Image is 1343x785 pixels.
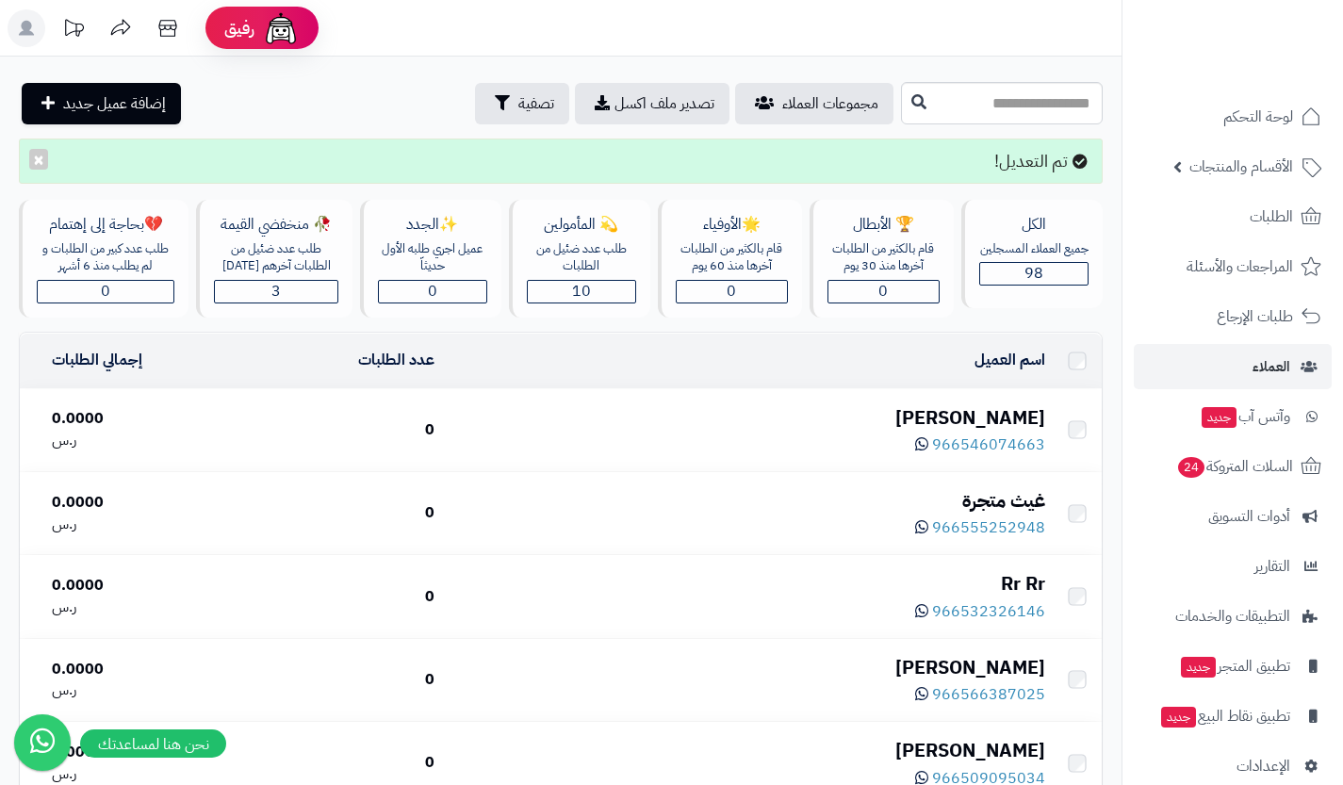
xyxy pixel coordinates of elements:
div: 0.0000 [52,659,205,680]
div: قام بالكثير من الطلبات آخرها منذ 60 يوم [676,240,788,275]
div: 0 [220,752,434,774]
a: إضافة عميل جديد [22,83,181,124]
span: طلبات الإرجاع [1217,303,1293,330]
span: 966546074663 [932,433,1045,456]
span: مجموعات العملاء [782,92,878,115]
div: الكل [979,214,1089,236]
span: جديد [1161,707,1196,728]
a: التقارير [1134,544,1332,589]
span: المراجعات والأسئلة [1187,253,1293,280]
span: 0 [428,280,437,303]
span: تصفية [518,92,554,115]
button: × [29,149,48,170]
span: جديد [1181,657,1216,678]
span: السلات المتروكة [1176,453,1293,480]
a: 966546074663 [915,433,1045,456]
div: تم التعديل! [19,139,1103,184]
div: 🏆 الأبطال [827,214,940,236]
a: ✨الجددعميل اجري طلبه الأول حديثاّ0 [356,200,505,318]
div: طلب عدد ضئيل من الطلبات آخرهم [DATE] [214,240,337,275]
a: 966555252948 [915,516,1045,539]
span: الإعدادات [1237,753,1290,779]
a: 966532326146 [915,600,1045,623]
span: تطبيق نقاط البيع [1159,703,1290,729]
span: وآتس آب [1200,403,1290,430]
span: أدوات التسويق [1208,503,1290,530]
span: 98 [1024,262,1043,285]
span: 3 [271,280,281,303]
span: رفيق [224,17,254,40]
div: 0.0000 [52,408,205,430]
span: 24 [1178,457,1204,478]
a: الكلجميع العملاء المسجلين98 [958,200,1106,318]
div: 💫 المأمولين [527,214,636,236]
div: [PERSON_NAME] [450,404,1045,432]
img: ai-face.png [262,9,300,47]
a: تصدير ملف اكسل [575,83,729,124]
span: العملاء [1253,353,1290,380]
div: جميع العملاء المسجلين [979,240,1089,258]
span: الأقسام والمنتجات [1189,154,1293,180]
span: التقارير [1254,553,1290,580]
img: logo-2.png [1215,50,1325,90]
a: طلبات الإرجاع [1134,294,1332,339]
div: قام بالكثير من الطلبات آخرها منذ 30 يوم [827,240,940,275]
span: إضافة عميل جديد [63,92,166,115]
a: عدد الطلبات [358,349,434,371]
span: 0 [727,280,736,303]
span: لوحة التحكم [1223,104,1293,130]
div: ر.س [52,514,205,535]
a: 💔بحاجة إلى إهتمامطلب عدد كبير من الطلبات و لم يطلب منذ 6 أشهر0 [15,200,192,318]
div: عميل اجري طلبه الأول حديثاّ [378,240,487,275]
a: الطلبات [1134,194,1332,239]
a: 🏆 الأبطالقام بالكثير من الطلبات آخرها منذ 30 يوم0 [806,200,958,318]
div: طلب عدد ضئيل من الطلبات [527,240,636,275]
span: التطبيقات والخدمات [1175,603,1290,630]
span: 0 [878,280,888,303]
div: 0 [220,586,434,608]
span: 966555252948 [932,516,1045,539]
a: 🥀 منخفضي القيمةطلب عدد ضئيل من الطلبات آخرهم [DATE]3 [192,200,355,318]
div: 0.0000 [52,575,205,597]
div: ر.س [52,430,205,451]
div: غيث متجرة [450,487,1045,515]
div: ر.س [52,763,205,785]
a: العملاء [1134,344,1332,389]
span: جديد [1202,407,1237,428]
div: 0 [220,669,434,691]
a: أدوات التسويق [1134,494,1332,539]
a: تحديثات المنصة [50,9,97,52]
span: تصدير ملف اكسل [614,92,714,115]
a: 966566387025 [915,683,1045,706]
div: ر.س [52,597,205,618]
a: لوحة التحكم [1134,94,1332,139]
div: 💔بحاجة إلى إهتمام [37,214,174,236]
div: 0 [220,419,434,441]
span: 10 [572,280,591,303]
div: 0 [220,502,434,524]
span: تطبيق المتجر [1179,653,1290,679]
div: Rr Rr [450,570,1045,597]
a: التطبيقات والخدمات [1134,594,1332,639]
div: 🥀 منخفضي القيمة [214,214,337,236]
div: 0.0000 [52,492,205,514]
a: اسم العميل [974,349,1045,371]
div: ر.س [52,679,205,701]
span: الطلبات [1250,204,1293,230]
span: 0 [101,280,110,303]
div: [PERSON_NAME] [450,737,1045,764]
a: مجموعات العملاء [735,83,893,124]
a: تطبيق المتجرجديد [1134,644,1332,689]
a: 💫 المأمولينطلب عدد ضئيل من الطلبات10 [505,200,654,318]
button: تصفية [475,83,569,124]
a: وآتس آبجديد [1134,394,1332,439]
a: إجمالي الطلبات [52,349,142,371]
a: المراجعات والأسئلة [1134,244,1332,289]
a: السلات المتروكة24 [1134,444,1332,489]
div: ✨الجدد [378,214,487,236]
a: تطبيق نقاط البيعجديد [1134,694,1332,739]
div: [PERSON_NAME] [450,654,1045,681]
a: 🌟الأوفياءقام بالكثير من الطلبات آخرها منذ 60 يوم0 [654,200,806,318]
div: 🌟الأوفياء [676,214,788,236]
span: 966566387025 [932,683,1045,706]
